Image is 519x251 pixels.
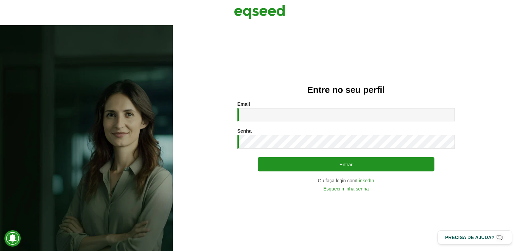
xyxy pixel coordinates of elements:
button: Entrar [258,157,434,171]
div: Ou faça login com [237,178,455,183]
label: Senha [237,129,252,133]
img: EqSeed Logo [234,3,285,20]
a: Esqueci minha senha [323,186,369,191]
label: Email [237,102,250,106]
a: LinkedIn [356,178,374,183]
h2: Entre no seu perfil [186,85,505,95]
